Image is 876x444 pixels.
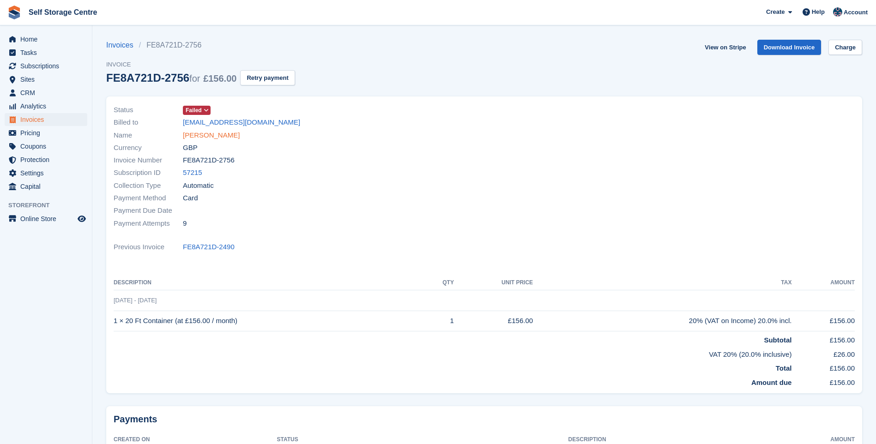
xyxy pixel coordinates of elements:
[114,297,157,304] span: [DATE] - [DATE]
[114,180,183,191] span: Collection Type
[183,143,198,153] span: GBP
[114,143,183,153] span: Currency
[114,105,183,115] span: Status
[20,153,76,166] span: Protection
[20,46,76,59] span: Tasks
[7,6,21,19] img: stora-icon-8386f47178a22dfd0bd8f6a31ec36ba5ce8667c1dd55bd0f319d3a0aa187defe.svg
[8,201,92,210] span: Storefront
[791,360,855,374] td: £156.00
[114,346,791,360] td: VAT 20% (20.0% inclusive)
[5,140,87,153] a: menu
[5,180,87,193] a: menu
[106,40,139,51] a: Invoices
[114,130,183,141] span: Name
[240,70,295,85] button: Retry payment
[791,311,855,331] td: £156.00
[114,205,183,216] span: Payment Due Date
[5,46,87,59] a: menu
[791,276,855,290] th: Amount
[5,33,87,46] a: menu
[5,153,87,166] a: menu
[844,8,868,17] span: Account
[114,242,183,252] span: Previous Invoice
[5,60,87,72] a: menu
[533,276,791,290] th: Tax
[751,378,792,386] strong: Amount due
[812,7,825,17] span: Help
[757,40,822,55] a: Download Invoice
[766,7,785,17] span: Create
[833,7,842,17] img: Clair Cole
[183,155,235,166] span: FE8A721D-2756
[114,193,183,204] span: Payment Method
[20,212,76,225] span: Online Store
[20,113,76,126] span: Invoices
[425,311,454,331] td: 1
[454,276,533,290] th: Unit Price
[5,212,87,225] a: menu
[183,105,211,115] a: Failed
[20,126,76,139] span: Pricing
[106,72,236,84] div: FE8A721D-2756
[183,117,300,128] a: [EMAIL_ADDRESS][DOMAIN_NAME]
[701,40,749,55] a: View on Stripe
[76,213,87,224] a: Preview store
[5,100,87,113] a: menu
[183,168,202,178] a: 57215
[454,311,533,331] td: £156.00
[791,331,855,346] td: £156.00
[828,40,862,55] a: Charge
[20,60,76,72] span: Subscriptions
[183,242,235,252] a: FE8A721D-2490
[114,168,183,178] span: Subscription ID
[114,311,425,331] td: 1 × 20 Ft Container (at £156.00 / month)
[114,117,183,128] span: Billed to
[20,140,76,153] span: Coupons
[114,276,425,290] th: Description
[791,374,855,388] td: £156.00
[114,414,855,425] h2: Payments
[189,73,200,84] span: for
[106,40,295,51] nav: breadcrumbs
[106,60,295,69] span: Invoice
[183,130,240,141] a: [PERSON_NAME]
[791,346,855,360] td: £26.00
[533,316,791,326] div: 20% (VAT on Income) 20.0% incl.
[5,167,87,180] a: menu
[5,126,87,139] a: menu
[186,106,202,114] span: Failed
[425,276,454,290] th: QTY
[20,86,76,99] span: CRM
[20,180,76,193] span: Capital
[20,33,76,46] span: Home
[183,180,214,191] span: Automatic
[5,86,87,99] a: menu
[20,167,76,180] span: Settings
[203,73,236,84] span: £156.00
[5,113,87,126] a: menu
[764,336,791,344] strong: Subtotal
[114,218,183,229] span: Payment Attempts
[183,218,187,229] span: 9
[25,5,101,20] a: Self Storage Centre
[114,155,183,166] span: Invoice Number
[20,100,76,113] span: Analytics
[776,364,792,372] strong: Total
[20,73,76,86] span: Sites
[5,73,87,86] a: menu
[183,193,198,204] span: Card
